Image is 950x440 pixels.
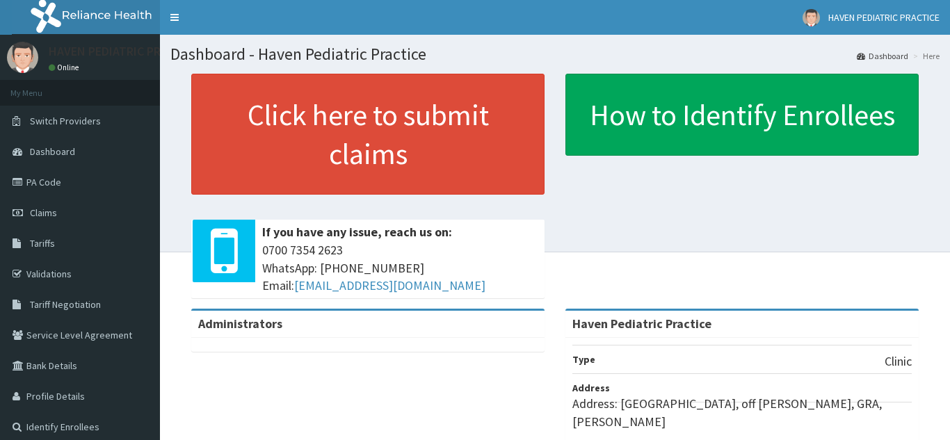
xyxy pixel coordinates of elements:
a: Dashboard [857,50,908,62]
b: Type [572,353,595,366]
h1: Dashboard - Haven Pediatric Practice [170,45,940,63]
p: Address: [GEOGRAPHIC_DATA], off [PERSON_NAME], GRA, [PERSON_NAME] [572,395,912,430]
a: [EMAIL_ADDRESS][DOMAIN_NAME] [294,277,485,293]
span: Dashboard [30,145,75,158]
li: Here [910,50,940,62]
a: Online [49,63,82,72]
b: If you have any issue, reach us on: [262,224,452,240]
strong: Haven Pediatric Practice [572,316,711,332]
span: Claims [30,206,57,219]
p: Clinic [885,352,912,370]
p: HAVEN PEDIATRIC PRACTICE [49,45,199,58]
span: 0700 7354 2623 WhatsApp: [PHONE_NUMBER] Email: [262,241,538,295]
img: User Image [803,9,820,26]
a: Click here to submit claims [191,74,545,195]
img: User Image [7,42,38,73]
span: Tariffs [30,237,55,250]
b: Address [572,382,610,394]
span: HAVEN PEDIATRIC PRACTICE [828,11,940,24]
b: Administrators [198,316,282,332]
a: How to Identify Enrollees [565,74,919,156]
span: Tariff Negotiation [30,298,101,311]
span: Switch Providers [30,115,101,127]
